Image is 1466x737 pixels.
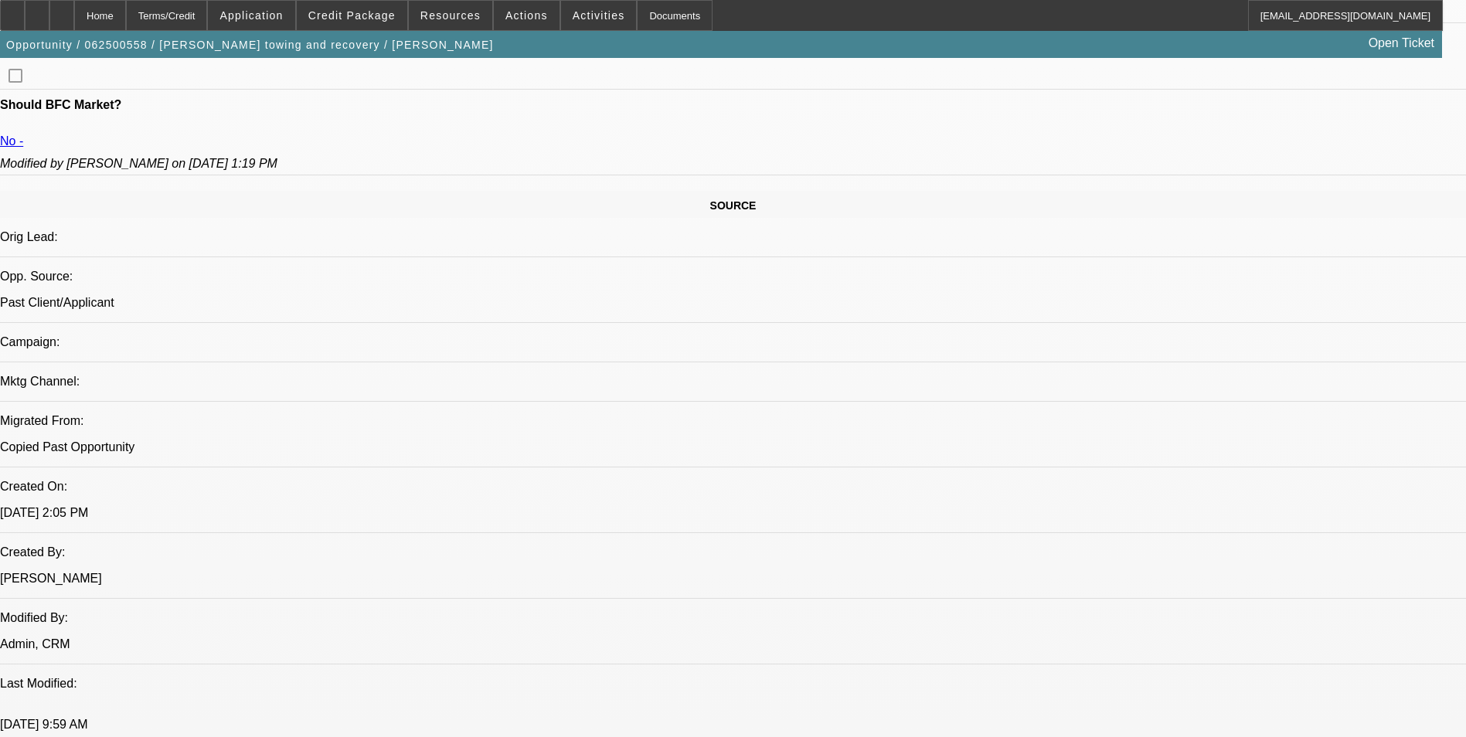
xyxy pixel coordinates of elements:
span: Application [219,9,283,22]
span: SOURCE [710,199,757,212]
span: Opportunity / 062500558 / [PERSON_NAME] towing and recovery / [PERSON_NAME] [6,39,494,51]
span: Credit Package [308,9,396,22]
span: Resources [420,9,481,22]
span: Actions [505,9,548,22]
button: Application [208,1,294,30]
span: Activities [573,9,625,22]
button: Actions [494,1,560,30]
button: Resources [409,1,492,30]
a: Open Ticket [1362,30,1440,56]
button: Credit Package [297,1,407,30]
button: Activities [561,1,637,30]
